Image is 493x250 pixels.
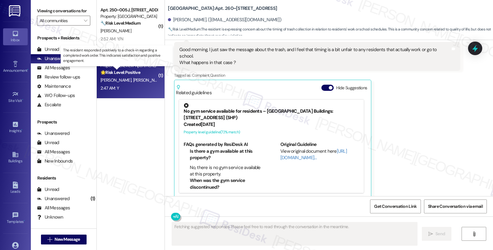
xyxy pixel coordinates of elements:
[37,6,90,16] label: Viewing conversations for
[37,92,75,99] div: WO Follow-ups
[22,98,23,102] span: •
[40,16,80,26] input: All communities
[37,46,59,53] div: Unread
[370,200,421,213] button: Get Conversation Link
[100,20,141,26] strong: 🔧 Risk Level: Medium
[184,121,359,128] div: Created [DATE]
[428,203,483,210] span: Share Conversation via email
[100,77,133,83] span: [PERSON_NAME]
[280,148,360,161] div: View original document here
[37,214,63,220] div: Unknown
[100,70,140,75] strong: 🌟 Risk Level: Positive
[422,227,452,241] button: Send
[37,196,70,202] div: Unanswered
[37,186,59,193] div: Unread
[435,231,445,237] span: Send
[424,200,487,213] button: Share Conversation via email
[55,236,80,243] span: New Message
[41,235,87,244] button: New Message
[27,67,28,72] span: •
[428,232,433,236] i: 
[9,5,22,17] img: ResiDesk Logo
[374,203,417,210] span: Get Conversation Link
[37,65,70,71] div: All Messages
[37,205,70,211] div: All Messages
[37,55,70,62] div: Unanswered
[3,89,28,106] a: Site Visit •
[100,36,124,42] div: 2:52 AM: Y/N
[176,85,212,96] div: Related guidelines
[472,232,476,236] i: 
[3,119,28,136] a: Insights •
[3,180,28,196] a: Leads
[100,85,119,91] div: 2:47 AM: Y
[37,83,71,90] div: Maintenance
[184,129,359,135] div: Property level guideline ( 72 % match)
[174,71,460,80] div: Tagged as:
[31,175,96,181] div: Residents
[100,7,157,13] div: Apt. 250~005J, [STREET_ADDRESS]
[37,102,61,108] div: Escalate
[89,194,97,204] div: (1)
[133,77,164,83] span: [PERSON_NAME]
[3,149,28,166] a: Buildings
[190,148,263,161] li: Is there a gym available at this property?
[280,141,317,147] b: Original Guideline
[168,5,277,12] b: [GEOGRAPHIC_DATA]: Apt. 260~[STREET_ADDRESS]
[100,28,131,34] span: [PERSON_NAME]
[37,149,70,155] div: All Messages
[210,73,225,78] span: Question
[3,28,28,45] a: Inbox
[37,74,80,80] div: Review follow-ups
[37,139,59,146] div: Unread
[190,177,263,191] li: When was the gym service discontinued?
[37,158,73,164] div: New Inbounds
[31,119,96,125] div: Prospects
[37,130,70,137] div: Unanswered
[184,103,359,121] div: No gym service available for residents – [GEOGRAPHIC_DATA] Buildings: [STREET_ADDRESS] (SHP)
[168,17,281,23] div: [PERSON_NAME]. ([EMAIL_ADDRESS][DOMAIN_NAME])
[63,48,170,63] p: The resident responded positively to a check-in regarding a completed work order. This indicates ...
[3,210,28,227] a: Templates •
[31,35,96,41] div: Prospects + Residents
[280,148,347,161] a: [URL][DOMAIN_NAME]…
[47,237,52,242] i: 
[21,128,22,132] span: •
[168,27,201,32] strong: 🔧 Risk Level: Medium
[190,164,263,178] li: No, there is no gym service available at this property.
[84,18,87,23] i: 
[24,219,25,223] span: •
[192,73,210,78] span: Complaint ,
[336,85,367,91] label: Hide Suggestions
[168,26,493,39] span: : The resident is expressing concern about the timing of trash collection in relation to resident...
[184,141,248,147] b: FAQs generated by ResiDesk AI
[100,13,157,20] div: Property: [GEOGRAPHIC_DATA]
[172,222,417,245] textarea: Fetching suggested responses. Please feel free to read through the conversation in the meantime.
[179,46,450,66] div: Good morning, I just saw the message about the trash, and I feel that timing is a bit unfair to a...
